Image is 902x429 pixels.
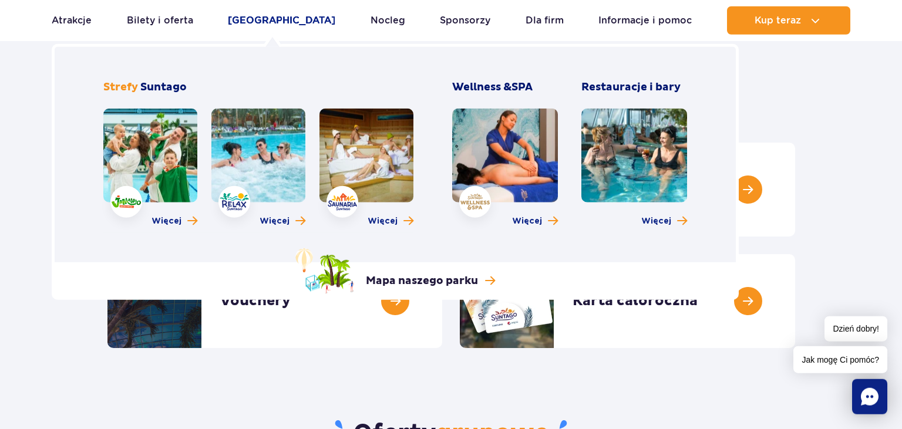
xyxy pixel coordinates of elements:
[127,6,193,35] a: Bilety i oferta
[368,215,398,227] span: Więcej
[152,215,197,227] a: Więcej o strefie Jamango
[228,6,335,35] a: [GEOGRAPHIC_DATA]
[260,215,290,227] span: Więcej
[511,80,533,94] span: SPA
[793,346,887,373] span: Jak mogę Ci pomóc?
[368,215,413,227] a: Więcej o strefie Saunaria
[140,80,187,94] span: Suntago
[52,6,92,35] a: Atrakcje
[512,215,542,227] span: Więcej
[581,80,687,94] h3: Restauracje i bary
[371,6,405,35] a: Nocleg
[295,248,495,294] a: Mapa naszego parku
[440,6,490,35] a: Sponsorzy
[641,215,687,227] a: Więcej o Restauracje i bary
[824,316,887,342] span: Dzień dobry!
[260,215,305,227] a: Więcej o strefie Relax
[452,80,533,94] span: Wellness &
[512,215,558,227] a: Więcej o Wellness & SPA
[852,379,887,414] div: Chat
[641,215,671,227] span: Więcej
[598,6,692,35] a: Informacje i pomoc
[152,215,181,227] span: Więcej
[366,274,478,288] p: Mapa naszego parku
[727,6,850,35] button: Kup teraz
[103,80,138,94] span: Strefy
[526,6,564,35] a: Dla firm
[755,15,801,26] span: Kup teraz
